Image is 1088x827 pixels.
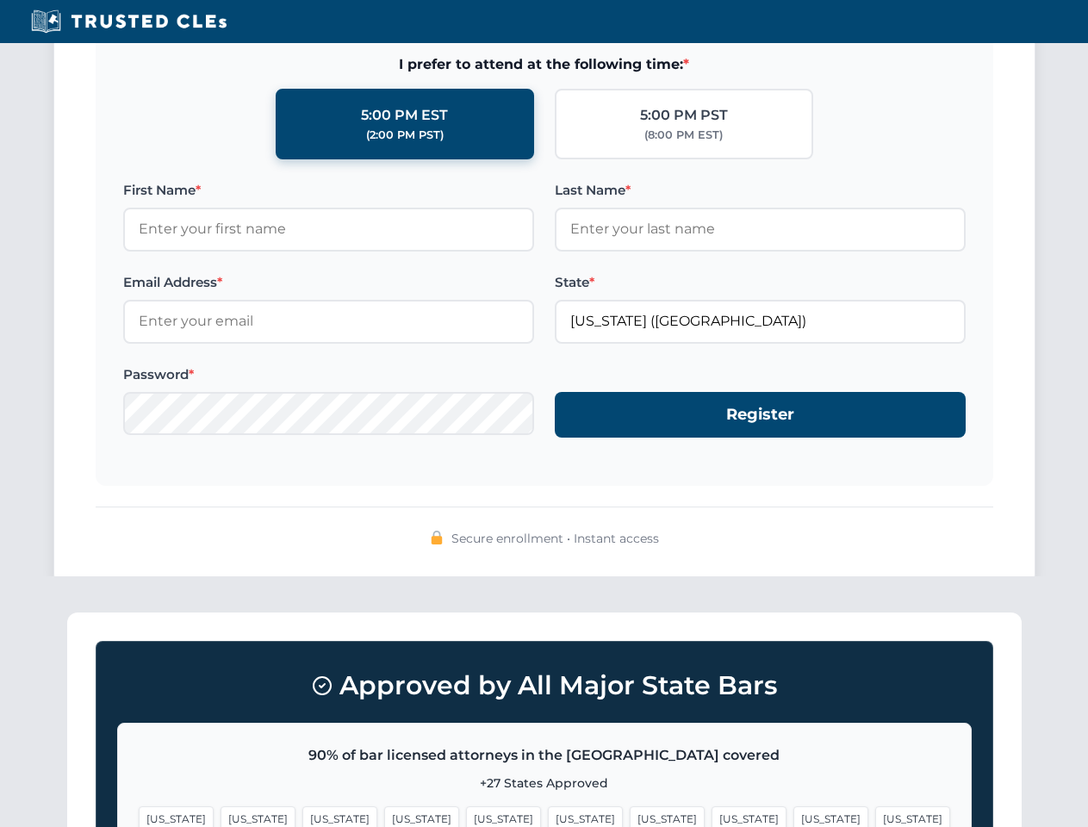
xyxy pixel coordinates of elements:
[640,104,728,127] div: 5:00 PM PST
[123,53,966,76] span: I prefer to attend at the following time:
[123,180,534,201] label: First Name
[644,127,723,144] div: (8:00 PM EST)
[361,104,448,127] div: 5:00 PM EST
[26,9,232,34] img: Trusted CLEs
[555,180,966,201] label: Last Name
[555,272,966,293] label: State
[123,208,534,251] input: Enter your first name
[139,744,950,767] p: 90% of bar licensed attorneys in the [GEOGRAPHIC_DATA] covered
[451,529,659,548] span: Secure enrollment • Instant access
[123,364,534,385] label: Password
[123,300,534,343] input: Enter your email
[555,392,966,438] button: Register
[555,300,966,343] input: Florida (FL)
[366,127,444,144] div: (2:00 PM PST)
[123,272,534,293] label: Email Address
[430,531,444,544] img: 🔒
[139,774,950,793] p: +27 States Approved
[117,662,972,709] h3: Approved by All Major State Bars
[555,208,966,251] input: Enter your last name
